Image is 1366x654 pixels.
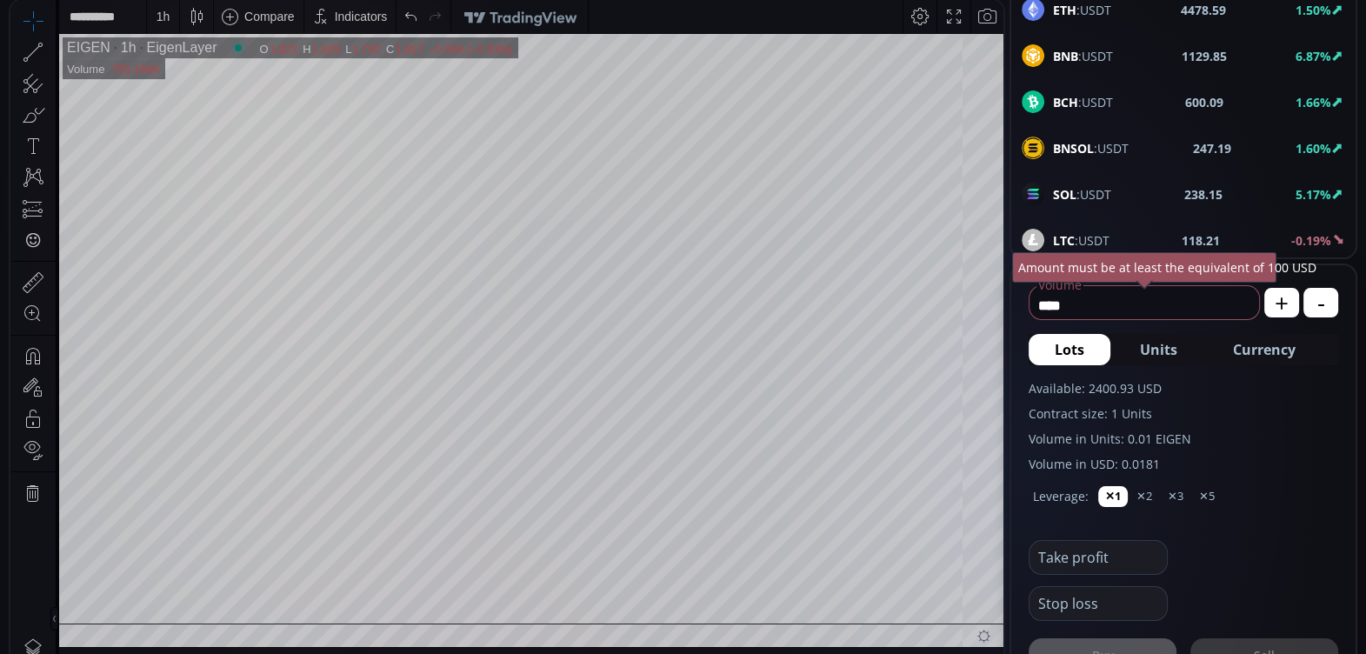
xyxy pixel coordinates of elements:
[57,63,94,76] div: Volume
[342,43,370,56] div: 1.792
[1182,231,1220,250] b: 118.21
[220,40,236,56] div: Market open
[1233,339,1296,360] span: Currency
[1029,455,1338,473] label: Volume in USD: 0.0181
[1264,288,1299,317] button: +
[1053,94,1078,110] b: BCH
[1303,288,1338,317] button: -
[1181,1,1226,19] b: 4478.59
[1053,139,1129,157] span: :USDT
[101,63,150,76] div: 755.166K
[250,43,259,56] div: O
[259,43,288,56] div: 1.822
[1296,186,1331,203] b: 5.17%
[1053,231,1109,250] span: :USDT
[1053,93,1113,111] span: :USDT
[324,10,377,23] div: Indicators
[1029,404,1338,423] label: Contract size: 1 Units
[1029,430,1338,448] label: Volume in Units: 0.01 EIGEN
[57,40,100,56] div: EIGEN
[292,43,301,56] div: H
[1296,140,1331,157] b: 1.60%
[418,43,503,56] div: −0.006 (−0.33%)
[1053,2,1076,18] b: ETH
[40,607,48,631] div: Hide Drawings Toolbar
[1296,94,1331,110] b: 1.66%
[1053,1,1111,19] span: :USDT
[1185,93,1223,111] b: 600.09
[1012,252,1276,283] div: Amount must be at least the equivalent of 100 USD
[1161,486,1190,507] button: ✕3
[1053,48,1078,64] b: BNB
[1140,339,1177,360] span: Units
[302,43,330,56] div: 1.829
[1029,334,1110,365] button: Lots
[234,10,284,23] div: Compare
[384,43,413,56] div: 1.817
[1098,486,1128,507] button: ✕1
[1129,486,1159,507] button: ✕2
[146,10,160,23] div: 1 h
[1053,47,1113,65] span: :USDT
[1291,232,1331,249] b: -0.19%
[1053,185,1111,204] span: :USDT
[1296,48,1331,64] b: 6.87%
[100,40,126,56] div: 1h
[1207,334,1322,365] button: Currency
[1055,339,1084,360] span: Lots
[16,232,30,249] div: 
[1053,186,1076,203] b: SOL
[1053,232,1075,249] b: LTC
[1029,379,1338,397] label: Available: 2400.93 USD
[376,43,384,56] div: C
[1114,334,1203,365] button: Units
[1192,486,1222,507] button: ✕5
[126,40,207,56] div: EigenLayer
[335,43,342,56] div: L
[1182,47,1227,65] b: 1129.85
[1296,2,1331,18] b: 1.50%
[1053,140,1094,157] b: BNSOL
[1033,487,1089,505] label: Leverage:
[1184,185,1223,204] b: 238.15
[1193,139,1231,157] b: 247.19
